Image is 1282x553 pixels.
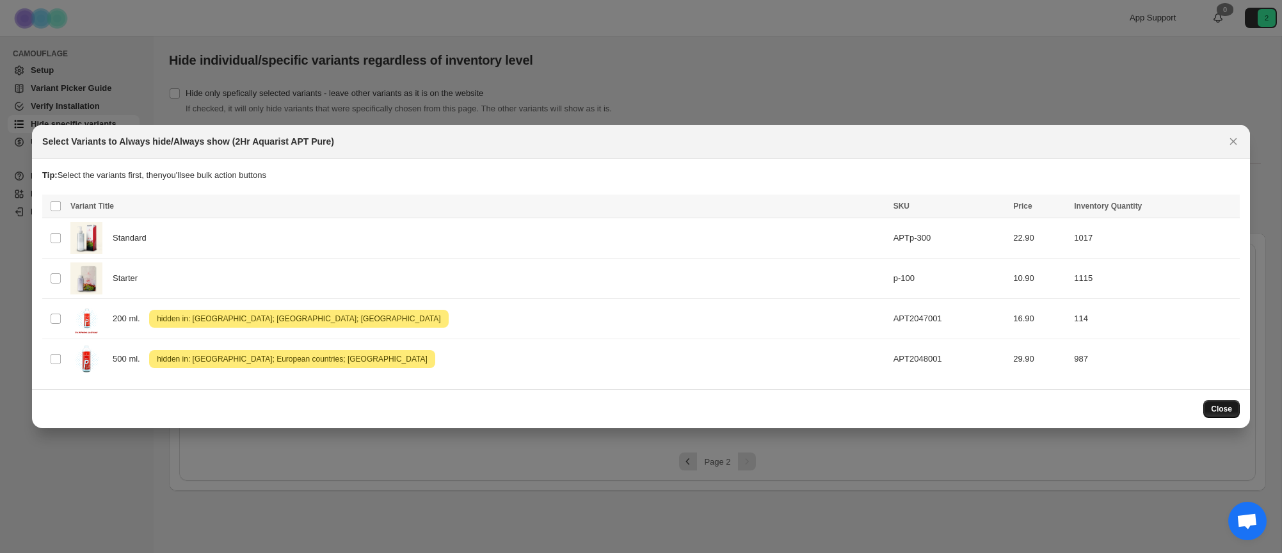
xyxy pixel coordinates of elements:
[1211,404,1232,414] span: Close
[890,218,1010,259] td: APTp-300
[70,303,102,335] img: APTPure200F.png
[42,169,1240,182] p: Select the variants first, then you'll see bulk action buttons
[1009,339,1070,380] td: 29.90
[1228,502,1267,540] div: Open chat
[1009,299,1070,339] td: 16.90
[1203,400,1240,418] button: Close
[1009,218,1070,259] td: 22.90
[1224,132,1242,150] button: Close
[890,339,1010,380] td: APT2048001
[113,353,147,365] span: 500 ml.
[113,312,147,325] span: 200 ml.
[1070,259,1240,299] td: 1115
[1009,259,1070,299] td: 10.90
[890,259,1010,299] td: p-100
[70,343,102,375] img: APTPureF.png
[1070,299,1240,339] td: 114
[70,222,102,254] img: APTPureNEWStandardPack300ml.jpg
[113,272,145,285] span: Starter
[1070,339,1240,380] td: 987
[1070,218,1240,259] td: 1017
[1074,202,1142,211] span: Inventory Quantity
[154,351,430,367] span: hidden in: [GEOGRAPHIC_DATA]; European countries; [GEOGRAPHIC_DATA]
[70,202,114,211] span: Variant Title
[154,311,443,326] span: hidden in: [GEOGRAPHIC_DATA]; [GEOGRAPHIC_DATA]; [GEOGRAPHIC_DATA]
[890,299,1010,339] td: APT2047001
[70,262,102,294] img: APTp-100.jpg
[1013,202,1032,211] span: Price
[893,202,909,211] span: SKU
[42,135,334,148] h2: Select Variants to Always hide/Always show (2Hr Aquarist APT Pure)
[42,170,58,180] strong: Tip:
[113,232,154,244] span: Standard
